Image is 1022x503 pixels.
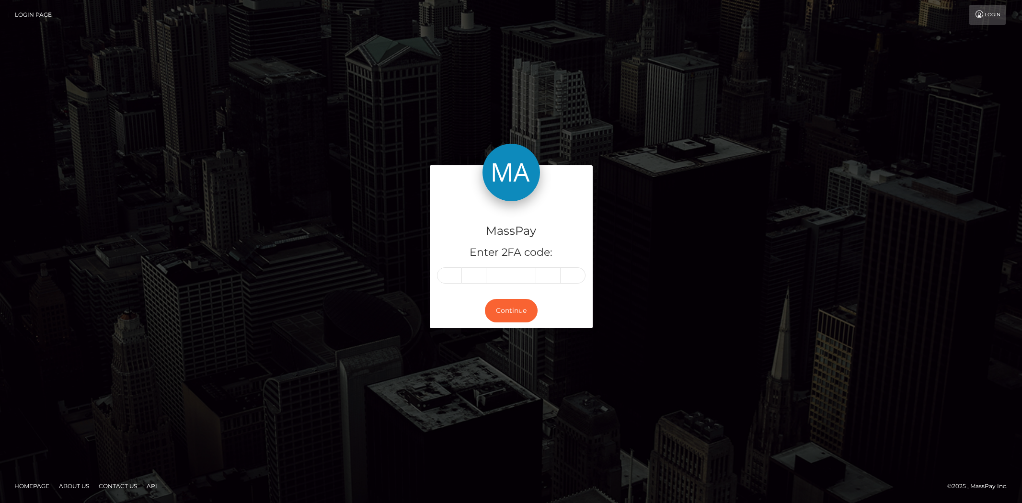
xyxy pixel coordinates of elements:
h5: Enter 2FA code: [437,245,586,260]
h4: MassPay [437,223,586,240]
img: MassPay [482,144,540,201]
div: © 2025 , MassPay Inc. [947,481,1015,492]
a: Contact Us [95,479,141,493]
a: About Us [55,479,93,493]
a: Login Page [15,5,52,25]
button: Continue [485,299,538,322]
a: Login [969,5,1006,25]
a: API [143,479,161,493]
a: Homepage [11,479,53,493]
